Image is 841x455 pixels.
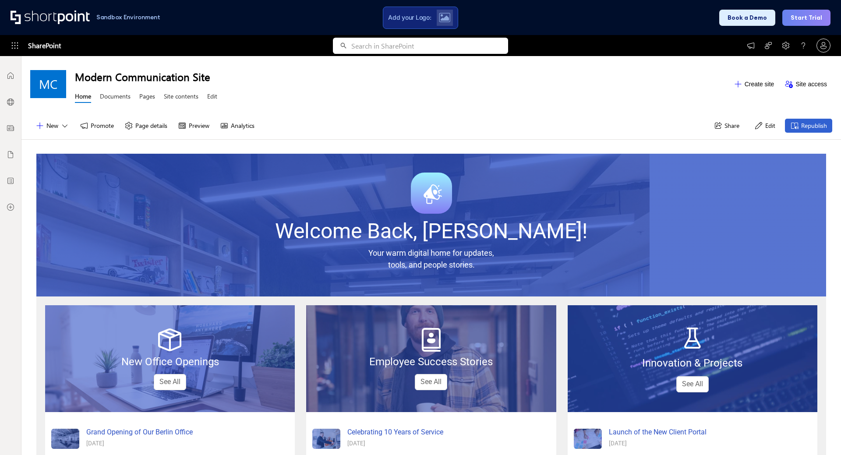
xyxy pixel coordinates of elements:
[708,119,745,133] button: Share
[215,119,260,133] button: Analytics
[719,10,775,26] button: Book a Demo
[779,77,832,91] button: Site access
[439,13,450,22] img: Upload logo
[121,356,219,368] span: New Office Openings
[347,427,550,437] div: Celebrating 10 Years of Service
[683,353,841,455] iframe: Chat Widget
[415,374,447,390] a: See All
[785,119,832,133] button: Republish
[86,439,289,448] div: [DATE]
[75,92,91,103] a: Home
[173,119,215,133] button: Preview
[75,70,728,84] h1: Modern Communication Site
[275,219,587,243] span: Welcome Back, [PERSON_NAME]!
[86,427,289,437] div: Grand Opening of Our Berlin Office
[676,376,709,392] a: See All
[74,119,119,133] button: Promote
[609,439,811,448] div: [DATE]
[207,92,217,103] a: Edit
[749,119,781,133] button: Edit
[139,92,155,103] a: Pages
[28,35,61,56] span: SharePoint
[609,427,811,437] div: Launch of the New Client Portal
[154,374,186,390] a: See All
[39,77,57,91] span: MC
[30,119,74,133] button: New
[642,357,742,369] span: Innovation & Projects
[100,92,131,103] a: Documents
[728,77,780,91] button: Create site
[164,92,198,103] a: Site contents
[782,10,830,26] button: Start Trial
[369,356,493,368] span: Employee Success Stories
[351,38,508,54] input: Search in SharePoint
[96,15,160,20] h1: Sandbox Environment
[347,439,550,448] div: [DATE]
[368,248,494,257] span: Your warm digital home for updates,
[388,260,475,269] span: tools, and people stories.
[388,14,431,21] span: Add your Logo:
[119,119,173,133] button: Page details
